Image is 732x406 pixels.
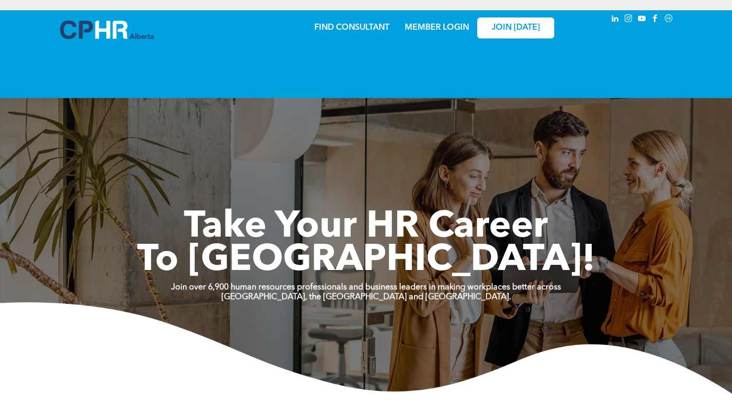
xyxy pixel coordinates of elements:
[171,283,561,292] strong: Join over 6,900 human resources professionals and business leaders in making workplaces better ac...
[636,13,648,27] a: youtube
[477,17,554,38] a: JOIN [DATE]
[137,242,595,279] span: To [GEOGRAPHIC_DATA]!
[221,293,511,301] strong: [GEOGRAPHIC_DATA], the [GEOGRAPHIC_DATA] and [GEOGRAPHIC_DATA].
[663,13,674,27] a: Social network
[60,21,154,39] img: A blue and white logo for cp alberta
[405,24,469,32] a: MEMBER LOGIN
[623,13,634,27] a: instagram
[492,23,540,33] span: JOIN [DATE]
[610,13,621,27] a: linkedin
[314,24,389,32] a: FIND CONSULTANT
[184,209,548,246] span: Take Your HR Career
[650,13,661,27] a: facebook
